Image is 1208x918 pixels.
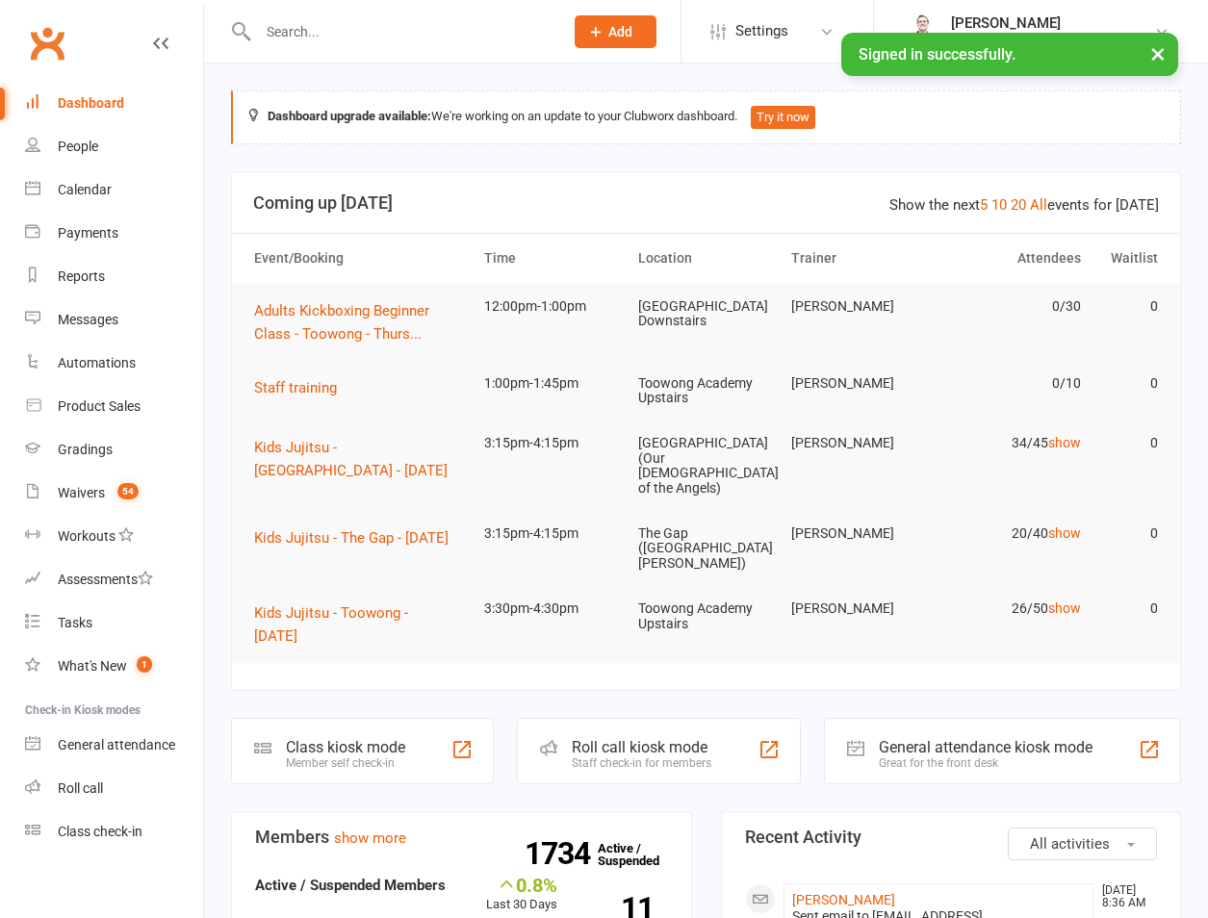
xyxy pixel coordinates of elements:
a: Messages [25,298,203,342]
td: The Gap ([GEOGRAPHIC_DATA][PERSON_NAME]) [630,511,783,586]
a: Product Sales [25,385,203,428]
span: 1 [137,656,152,673]
td: 12:00pm-1:00pm [475,284,629,329]
td: 34/45 [937,421,1090,466]
th: Time [475,234,629,283]
div: Calendar [58,182,112,197]
button: Kids Jujitsu - Toowong - [DATE] [254,601,467,648]
th: Event/Booking [245,234,475,283]
a: General attendance kiosk mode [25,724,203,767]
button: Staff training [254,376,350,399]
td: 26/50 [937,586,1090,631]
span: Kids Jujitsu - Toowong - [DATE] [254,604,408,645]
a: Workouts [25,515,203,558]
a: Tasks [25,601,203,645]
div: People [58,139,98,154]
a: Calendar [25,168,203,212]
span: Adults Kickboxing Beginner Class - Toowong - Thurs... [254,302,429,343]
td: 0/30 [937,284,1090,329]
div: Show the next events for [DATE] [889,193,1159,217]
div: Martial Arts [GEOGRAPHIC_DATA] [951,32,1154,49]
a: People [25,125,203,168]
button: Try it now [751,106,815,129]
td: 1:00pm-1:45pm [475,361,629,406]
input: Search... [252,18,550,45]
th: Trainer [783,234,936,283]
strong: 1734 [525,839,598,868]
a: 10 [991,196,1007,214]
a: Dashboard [25,82,203,125]
button: × [1141,33,1175,74]
h3: Coming up [DATE] [253,193,1159,213]
td: 3:30pm-4:30pm [475,586,629,631]
td: 20/40 [937,511,1090,556]
td: 3:15pm-4:15pm [475,511,629,556]
div: Product Sales [58,398,141,414]
button: All activities [1008,828,1157,860]
td: 0 [1090,511,1167,556]
div: Assessments [58,572,153,587]
div: Reports [58,268,105,284]
td: [PERSON_NAME] [783,586,936,631]
td: 0 [1090,361,1167,406]
div: General attendance kiosk mode [879,738,1092,756]
span: 54 [117,483,139,499]
div: Member self check-in [286,756,405,770]
div: Great for the front desk [879,756,1092,770]
th: Waitlist [1090,234,1167,283]
div: Staff check-in for members [572,756,711,770]
td: [PERSON_NAME] [783,421,936,466]
span: Kids Jujitsu - [GEOGRAPHIC_DATA] - [DATE] [254,439,448,479]
div: What's New [58,658,127,674]
div: Roll call [58,780,103,796]
a: Gradings [25,428,203,472]
span: Settings [735,10,788,53]
div: Dashboard [58,95,124,111]
button: Adults Kickboxing Beginner Class - Toowong - Thurs... [254,299,467,345]
a: Clubworx [23,19,71,67]
button: Add [575,15,656,48]
div: Gradings [58,442,113,457]
td: Toowong Academy Upstairs [630,361,783,421]
div: General attendance [58,737,175,752]
strong: Dashboard upgrade available: [268,109,431,123]
td: Toowong Academy Upstairs [630,586,783,647]
td: [PERSON_NAME] [783,361,936,406]
a: Automations [25,342,203,385]
strong: Active / Suspended Members [255,877,446,894]
div: We're working on an update to your Clubworx dashboard. [231,90,1181,144]
time: [DATE] 8:36 AM [1092,884,1156,909]
h3: Members [255,828,668,847]
button: Kids Jujitsu - The Gap - [DATE] [254,526,462,549]
a: show [1048,435,1081,450]
img: thumb_image1644660699.png [903,13,941,51]
a: Class kiosk mode [25,810,203,854]
h3: Recent Activity [745,828,1158,847]
div: 0.8% [486,874,557,895]
td: 3:15pm-4:15pm [475,421,629,466]
div: Automations [58,355,136,370]
a: Waivers 54 [25,472,203,515]
td: 0/10 [937,361,1090,406]
div: Waivers [58,485,105,500]
div: Payments [58,225,118,241]
td: [PERSON_NAME] [783,511,936,556]
button: Kids Jujitsu - [GEOGRAPHIC_DATA] - [DATE] [254,436,467,482]
span: Staff training [254,379,337,396]
td: [GEOGRAPHIC_DATA] (Our [DEMOGRAPHIC_DATA] of the Angels) [630,421,783,511]
a: All [1030,196,1047,214]
div: Messages [58,312,118,327]
span: All activities [1030,835,1110,853]
td: 0 [1090,586,1167,631]
td: 0 [1090,421,1167,466]
td: [PERSON_NAME] [783,284,936,329]
a: show more [334,829,406,847]
div: Workouts [58,528,116,544]
a: Reports [25,255,203,298]
a: Assessments [25,558,203,601]
a: 20 [1011,196,1026,214]
div: Last 30 Days [486,874,557,915]
a: What's New1 [25,645,203,688]
div: Class kiosk mode [286,738,405,756]
span: Add [608,24,632,39]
